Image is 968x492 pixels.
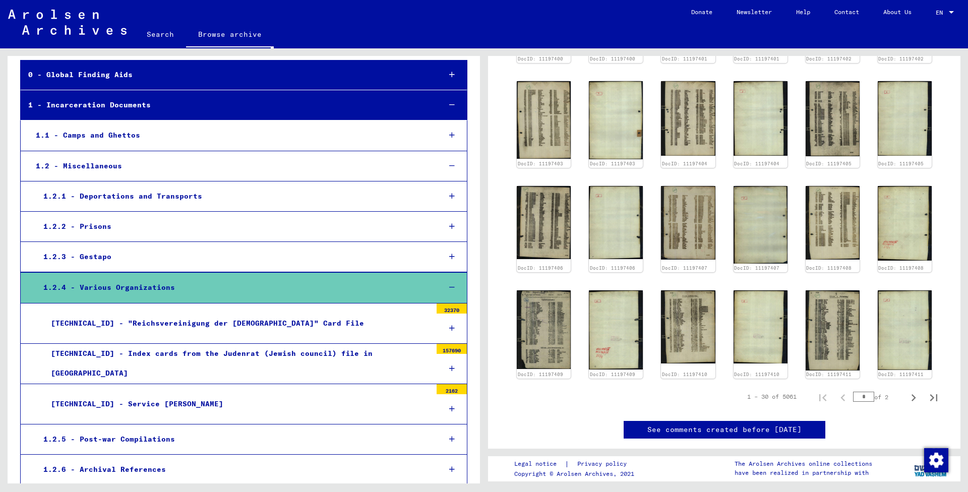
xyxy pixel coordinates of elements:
[437,384,467,394] div: 2162
[437,303,467,314] div: 32370
[518,372,563,377] a: DocID: 11197409
[517,290,571,369] img: 001.jpg
[590,372,635,377] a: DocID: 11197409
[662,372,707,377] a: DocID: 11197410
[514,469,639,478] p: Copyright © Arolsen Archives, 2021
[734,56,779,61] a: DocID: 11197401
[813,387,833,407] button: First page
[806,56,852,61] a: DocID: 11197402
[569,459,639,469] a: Privacy policy
[36,187,433,206] div: 1.2.1 - Deportations and Transports
[912,456,950,481] img: yv_logo.png
[806,372,852,377] a: DocID: 11197411
[878,265,924,271] a: DocID: 11197408
[734,81,788,156] img: 002.jpg
[662,161,707,166] a: DocID: 11197404
[21,95,433,115] div: 1 - Incarceration Documents
[437,344,467,354] div: 157690
[514,459,639,469] div: |
[21,65,433,85] div: 0 - Global Finding Aids
[514,459,565,469] a: Legal notice
[28,126,433,145] div: 1.1 - Camps and Ghettos
[661,81,715,156] img: 001.jpg
[135,22,186,46] a: Search
[903,387,924,407] button: Next page
[589,81,643,159] img: 002.jpg
[924,387,944,407] button: Last page
[734,372,779,377] a: DocID: 11197410
[806,290,860,371] img: 001.jpg
[878,161,924,166] a: DocID: 11197405
[878,56,924,61] a: DocID: 11197402
[734,161,779,166] a: DocID: 11197404
[8,10,127,35] img: Arolsen_neg.svg
[853,392,903,402] div: of 2
[518,161,563,166] a: DocID: 11197403
[662,265,707,271] a: DocID: 11197407
[878,372,924,377] a: DocID: 11197411
[518,265,563,271] a: DocID: 11197406
[924,448,948,472] img: Change consent
[735,468,872,477] p: have been realized in partnership with
[590,161,635,166] a: DocID: 11197403
[36,429,433,449] div: 1.2.5 - Post-war Compilations
[43,344,432,383] div: [TECHNICAL_ID] - Index cards from the Judenrat (Jewish council) file in [GEOGRAPHIC_DATA]
[186,22,274,48] a: Browse archive
[833,387,853,407] button: Previous page
[36,247,433,267] div: 1.2.3 - Gestapo
[878,81,932,155] img: 002.jpg
[734,265,779,271] a: DocID: 11197407
[43,314,432,333] div: [TECHNICAL_ID] - "Reichsvereinigung der [DEMOGRAPHIC_DATA]" Card File
[28,156,433,176] div: 1.2 - Miscellaneous
[806,265,852,271] a: DocID: 11197408
[517,186,571,259] img: 001.jpg
[936,9,947,16] span: EN
[518,56,563,61] a: DocID: 11197400
[806,81,860,156] img: 001.jpg
[36,217,433,236] div: 1.2.2 - Prisons
[647,424,802,435] a: See comments created before [DATE]
[878,186,932,261] img: 002.jpg
[878,290,932,370] img: 002.jpg
[806,161,852,166] a: DocID: 11197405
[36,278,433,297] div: 1.2.4 - Various Organizations
[661,186,715,260] img: 001.jpg
[662,56,707,61] a: DocID: 11197401
[589,186,643,259] img: 002.jpg
[43,394,432,414] div: [TECHNICAL_ID] - Service [PERSON_NAME]
[747,392,797,401] div: 1 – 30 of 5061
[590,56,635,61] a: DocID: 11197400
[734,290,788,363] img: 002.jpg
[661,290,715,363] img: 001.jpg
[517,81,571,158] img: 001.jpg
[36,460,433,479] div: 1.2.6 - Archival References
[806,186,860,260] img: 001.jpg
[590,265,635,271] a: DocID: 11197406
[589,290,643,370] img: 002.jpg
[734,186,788,264] img: 002.jpg
[735,459,872,468] p: The Arolsen Archives online collections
